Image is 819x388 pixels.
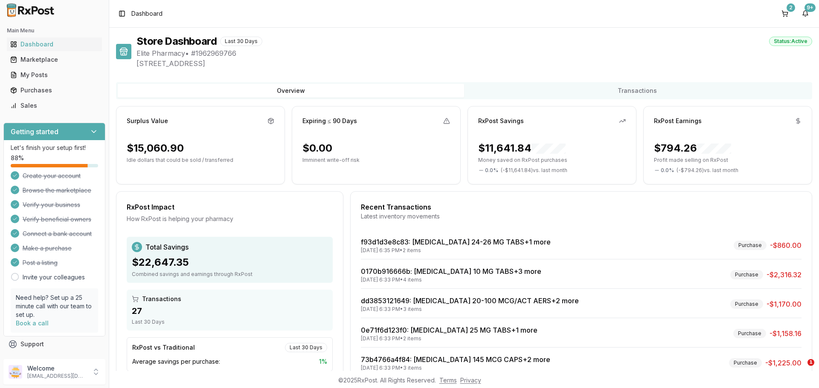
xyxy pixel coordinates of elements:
[3,37,105,51] button: Dashboard
[23,172,81,180] span: Create your account
[27,373,87,379] p: [EMAIL_ADDRESS][DOMAIN_NAME]
[734,241,767,250] div: Purchase
[3,83,105,97] button: Purchases
[439,377,457,384] a: Terms
[118,84,464,98] button: Overview
[799,7,812,20] button: 9+
[23,186,91,195] span: Browse the marketplace
[485,167,498,174] span: 0.0 %
[7,37,102,52] a: Dashboard
[11,126,58,137] h3: Getting started
[769,37,812,46] div: Status: Active
[361,212,802,221] div: Latest inventory movements
[478,141,566,155] div: $11,641.84
[16,293,93,319] p: Need help? Set up a 25 minute call with our team to set up.
[361,276,541,283] div: [DATE] 6:33 PM • 4 items
[132,357,220,366] span: Average savings per purchase:
[361,238,551,246] a: f93d1d3e8c83: [MEDICAL_DATA] 24-26 MG TABS+1 more
[10,55,99,64] div: Marketplace
[3,336,105,352] button: Support
[7,52,102,67] a: Marketplace
[285,343,327,352] div: Last 30 Days
[767,270,802,280] span: -$2,316.32
[127,117,168,125] div: Surplus Value
[787,3,795,12] div: 2
[361,306,579,313] div: [DATE] 6:33 PM • 3 items
[807,359,814,366] span: 1
[3,352,105,367] button: Feedback
[778,7,792,20] button: 2
[145,242,189,252] span: Total Savings
[302,141,332,155] div: $0.00
[501,167,567,174] span: ( - $11,641.84 ) vs. last month
[361,202,802,212] div: Recent Transactions
[302,157,450,164] p: Imminent write-off risk
[770,240,802,250] span: -$860.00
[142,295,181,303] span: Transactions
[127,215,333,223] div: How RxPost is helping your pharmacy
[319,357,327,366] span: 1 %
[361,267,541,276] a: 0170b916666b: [MEDICAL_DATA] 10 MG TABS+3 more
[661,167,674,174] span: 0.0 %
[127,157,274,164] p: Idle dollars that could be sold / transferred
[765,358,802,368] span: -$1,225.00
[11,154,24,162] span: 88 %
[770,328,802,339] span: -$1,158.16
[10,40,99,49] div: Dashboard
[131,9,163,18] nav: breadcrumb
[361,355,550,364] a: 73b4766a4f84: [MEDICAL_DATA] 145 MCG CAPS+2 more
[131,9,163,18] span: Dashboard
[361,335,537,342] div: [DATE] 6:33 PM • 2 items
[23,201,80,209] span: Verify your business
[20,355,49,364] span: Feedback
[361,326,537,334] a: 0e71f6d123f0: [MEDICAL_DATA] 25 MG TABS+1 more
[11,144,98,152] p: Let's finish your setup first!
[23,273,85,282] a: Invite your colleagues
[654,117,702,125] div: RxPost Earnings
[10,101,99,110] div: Sales
[361,247,551,254] div: [DATE] 6:35 PM • 2 items
[220,37,262,46] div: Last 30 Days
[23,259,58,267] span: Post a listing
[7,98,102,113] a: Sales
[733,329,766,338] div: Purchase
[767,299,802,309] span: -$1,170.00
[132,343,195,352] div: RxPost vs Traditional
[730,270,763,279] div: Purchase
[3,53,105,66] button: Marketplace
[7,83,102,98] a: Purchases
[132,256,328,269] div: $22,647.35
[790,359,810,379] iframe: Intercom live chat
[23,215,91,224] span: Verify beneficial owners
[464,84,810,98] button: Transactions
[10,86,99,95] div: Purchases
[302,117,357,125] div: Expiring ≤ 90 Days
[127,202,333,212] div: RxPost Impact
[654,157,802,164] p: Profit made selling on RxPost
[7,67,102,83] a: My Posts
[654,141,731,155] div: $794.26
[361,365,550,371] div: [DATE] 6:33 PM • 3 items
[730,299,763,309] div: Purchase
[478,117,524,125] div: RxPost Savings
[460,377,481,384] a: Privacy
[3,99,105,112] button: Sales
[677,167,738,174] span: ( - $794.26 ) vs. last month
[132,319,328,325] div: Last 30 Days
[3,68,105,82] button: My Posts
[136,48,812,58] span: Elite Pharmacy • # 1962969766
[361,296,579,305] a: dd3853121649: [MEDICAL_DATA] 20-100 MCG/ACT AERS+2 more
[23,230,92,238] span: Connect a bank account
[136,34,217,48] h1: Store Dashboard
[136,58,812,69] span: [STREET_ADDRESS]
[127,141,184,155] div: $15,060.90
[27,364,87,373] p: Welcome
[132,305,328,317] div: 27
[23,244,72,253] span: Make a purchase
[132,271,328,278] div: Combined savings and earnings through RxPost
[804,3,816,12] div: 9+
[478,157,626,164] p: Money saved on RxPost purchases
[7,27,102,34] h2: Main Menu
[10,71,99,79] div: My Posts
